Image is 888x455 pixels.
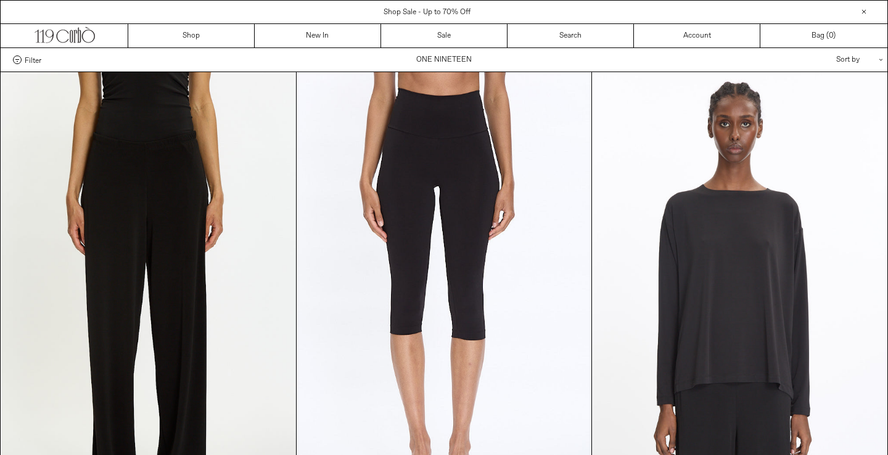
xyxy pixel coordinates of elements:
a: New In [255,24,381,47]
div: Sort by [764,48,875,72]
a: Sale [381,24,508,47]
a: Shop Sale - Up to 70% Off [384,7,471,17]
a: Shop [128,24,255,47]
a: Account [634,24,760,47]
a: Bag () [760,24,887,47]
span: ) [829,30,836,41]
span: Filter [25,55,41,64]
span: 0 [829,31,833,41]
a: Search [508,24,634,47]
